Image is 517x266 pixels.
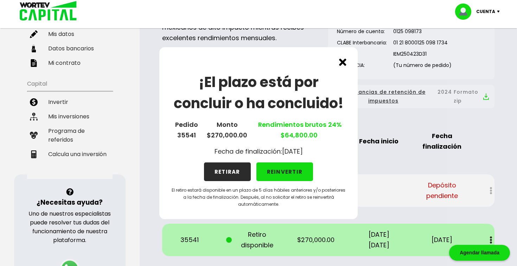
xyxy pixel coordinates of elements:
p: El retiro estará disponible en un plazo de 5 días hábiles anteriores y/o posteriores a la fecha d... [171,187,346,208]
div: Agendar llamada [449,245,510,261]
p: Fecha de finalización: [DATE] [215,146,303,157]
span: 24% [326,120,342,129]
img: icon-down [495,11,505,13]
img: cross.ed5528e3.svg [339,58,346,66]
p: Cuenta [476,6,495,17]
button: RETIRAR [204,162,251,181]
h1: ¡El plazo está por concluir o ha concluido! [171,72,346,114]
p: Monto $270,000.00 [207,119,247,141]
img: profile-image [455,4,476,20]
a: Rendimientos brutos $64,800.00 [256,120,342,140]
p: Pedido 35541 [175,119,198,141]
button: REINVERTIR [256,162,313,181]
